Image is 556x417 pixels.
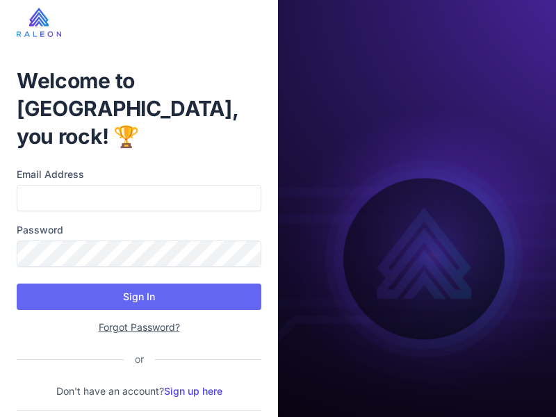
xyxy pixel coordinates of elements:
[164,385,222,397] a: Sign up here
[17,284,261,310] button: Sign In
[17,67,261,150] h1: Welcome to [GEOGRAPHIC_DATA], you rock! 🏆
[17,167,261,182] label: Email Address
[124,352,155,367] div: or
[17,8,61,37] img: raleon-logo-whitebg.9aac0268.jpg
[17,222,261,238] label: Password
[99,321,180,333] a: Forgot Password?
[17,384,261,399] p: Don't have an account?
